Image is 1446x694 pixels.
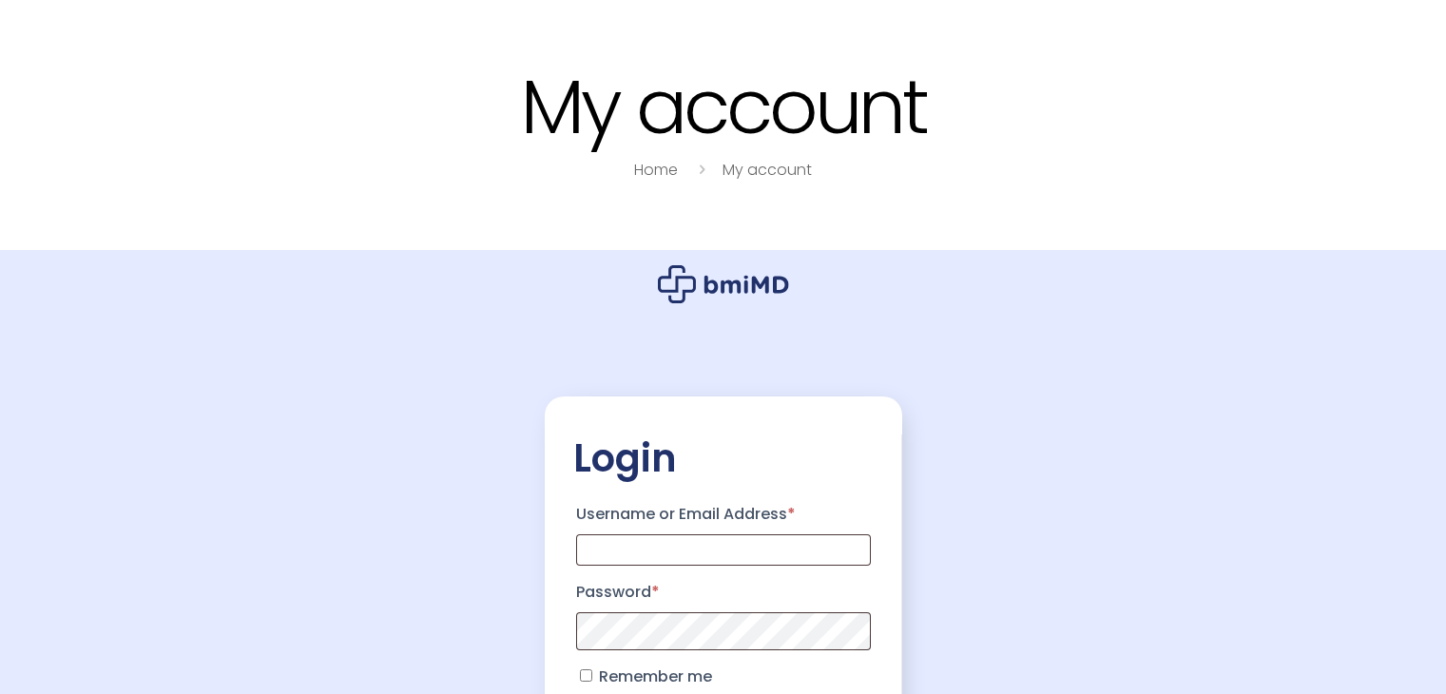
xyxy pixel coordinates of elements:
[723,159,812,181] a: My account
[580,669,592,682] input: Remember me
[576,577,871,607] label: Password
[691,159,712,181] i: breadcrumbs separator
[599,665,712,687] span: Remember me
[634,159,678,181] a: Home
[125,67,1322,147] h1: My account
[576,499,871,530] label: Username or Email Address
[573,434,874,482] h2: Login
